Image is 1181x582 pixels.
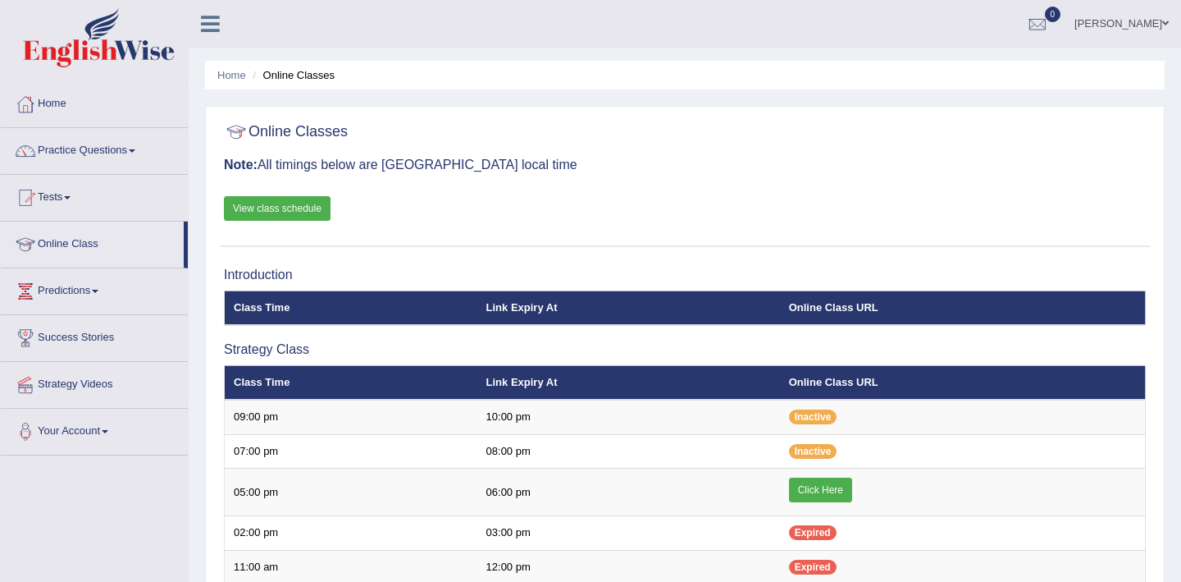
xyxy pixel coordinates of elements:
[1,268,188,309] a: Predictions
[1,362,188,403] a: Strategy Videos
[1045,7,1061,22] span: 0
[225,291,477,325] th: Class Time
[789,525,837,540] span: Expired
[789,410,837,424] span: Inactive
[1,175,188,216] a: Tests
[225,516,477,551] td: 02:00 pm
[780,291,1146,325] th: Online Class URL
[477,365,780,400] th: Link Expiry At
[477,516,780,551] td: 03:00 pm
[1,128,188,169] a: Practice Questions
[477,291,780,325] th: Link Expiry At
[225,469,477,516] td: 05:00 pm
[217,69,246,81] a: Home
[789,444,837,459] span: Inactive
[789,560,837,575] span: Expired
[224,120,348,144] h2: Online Classes
[477,400,780,434] td: 10:00 pm
[1,222,184,263] a: Online Class
[1,409,188,450] a: Your Account
[225,365,477,400] th: Class Time
[789,478,852,502] a: Click Here
[224,196,331,221] a: View class schedule
[224,342,1146,357] h3: Strategy Class
[249,67,335,83] li: Online Classes
[477,434,780,469] td: 08:00 pm
[225,400,477,434] td: 09:00 pm
[224,268,1146,282] h3: Introduction
[780,365,1146,400] th: Online Class URL
[1,315,188,356] a: Success Stories
[224,158,258,172] b: Note:
[477,469,780,516] td: 06:00 pm
[1,81,188,122] a: Home
[225,434,477,469] td: 07:00 pm
[224,158,1146,172] h3: All timings below are [GEOGRAPHIC_DATA] local time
